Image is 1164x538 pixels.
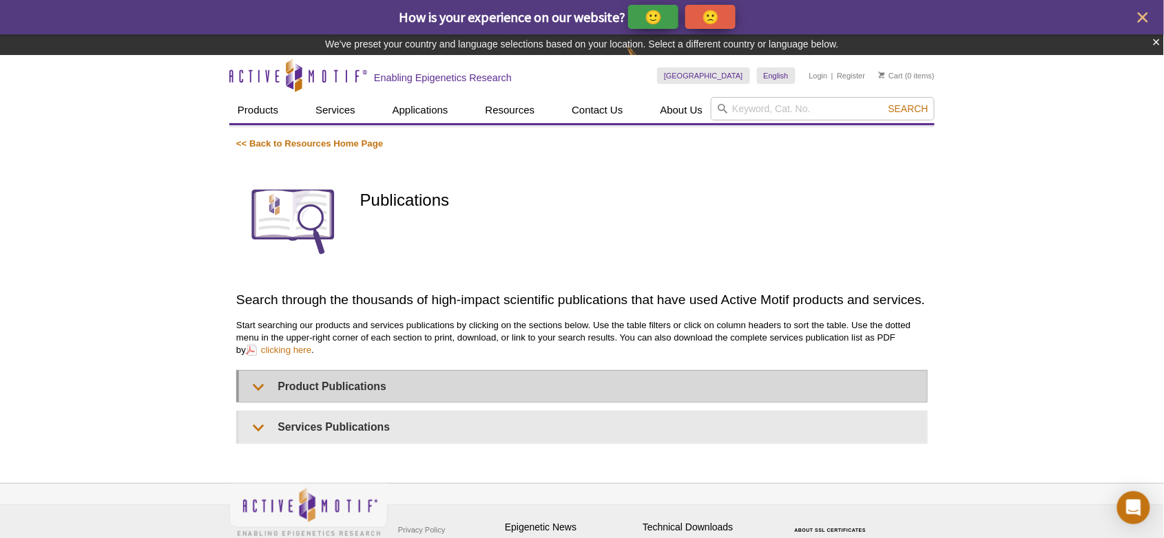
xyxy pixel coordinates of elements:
input: Keyword, Cat. No. [711,97,935,120]
button: close [1134,9,1152,26]
p: 🙂 [645,8,662,25]
a: ABOUT SSL CERTIFICATES [795,528,866,532]
a: About Us [652,97,711,123]
a: Products [229,97,287,123]
table: Click to Verify - This site chose Symantec SSL for secure e-commerce and confidential communicati... [780,508,884,538]
a: Contact Us [563,97,631,123]
summary: Services Publications [239,411,927,442]
a: [GEOGRAPHIC_DATA] [657,67,750,84]
summary: Product Publications [239,371,927,402]
a: Login [809,71,828,80]
span: How is your experience on our website? [399,8,625,25]
img: Your Cart [879,72,885,78]
button: × [1152,34,1161,50]
a: Cart [879,71,903,80]
li: | [831,67,833,84]
a: << Back to Resources Home Page [236,138,383,149]
a: Register [837,71,865,80]
div: Open Intercom Messenger [1117,491,1150,524]
img: Publications [236,164,350,277]
button: Search [884,103,933,115]
p: Start searching our products and services publications by clicking on the sections below. Use the... [236,319,928,356]
h4: Epigenetic News [505,521,636,533]
img: Change Here [627,45,663,77]
a: Applications [384,97,457,123]
h1: Publications [360,191,928,211]
a: Resources [477,97,543,123]
a: Services [307,97,364,123]
li: (0 items) [879,67,935,84]
h2: Search through the thousands of high-impact scientific publications that have used Active Motif p... [236,290,928,309]
h2: Enabling Epigenetics Research [374,72,512,84]
a: clicking here [246,343,311,356]
a: English [757,67,796,84]
span: Search [888,103,928,114]
p: 🙁 [702,8,719,25]
h4: Technical Downloads [643,521,773,533]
